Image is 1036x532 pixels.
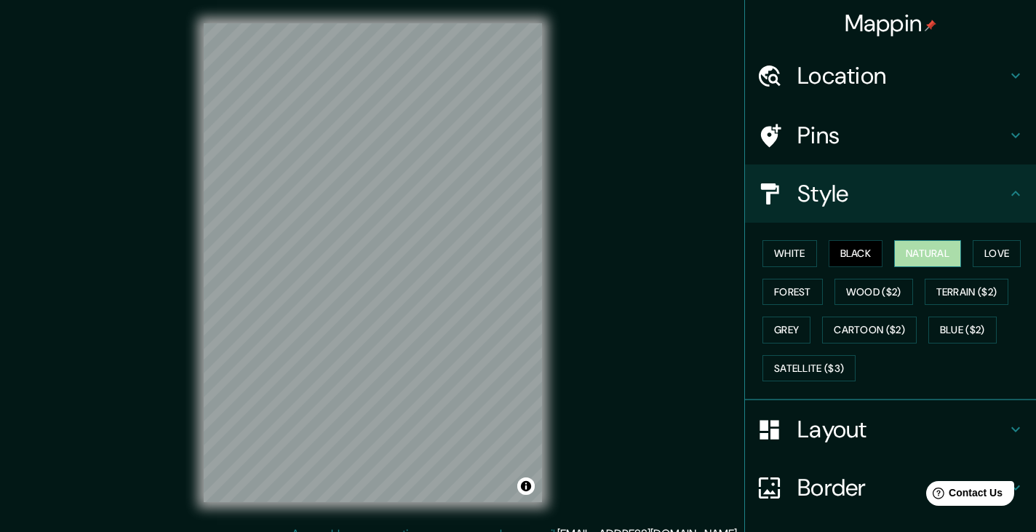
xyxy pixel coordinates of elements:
iframe: Help widget launcher [906,475,1020,516]
h4: Mappin [845,9,937,38]
div: Layout [745,400,1036,458]
h4: Border [797,473,1007,502]
button: Toggle attribution [517,477,535,495]
button: Blue ($2) [928,317,997,344]
button: Forest [762,279,823,306]
button: Black [829,240,883,267]
canvas: Map [204,23,542,502]
div: Style [745,164,1036,223]
button: White [762,240,817,267]
div: Border [745,458,1036,517]
button: Terrain ($2) [925,279,1009,306]
h4: Style [797,179,1007,208]
button: Satellite ($3) [762,355,856,382]
h4: Location [797,61,1007,90]
button: Grey [762,317,810,344]
button: Natural [894,240,961,267]
h4: Layout [797,415,1007,444]
img: pin-icon.png [925,20,936,31]
h4: Pins [797,121,1007,150]
div: Location [745,47,1036,105]
button: Cartoon ($2) [822,317,917,344]
button: Love [973,240,1021,267]
div: Pins [745,106,1036,164]
button: Wood ($2) [834,279,913,306]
